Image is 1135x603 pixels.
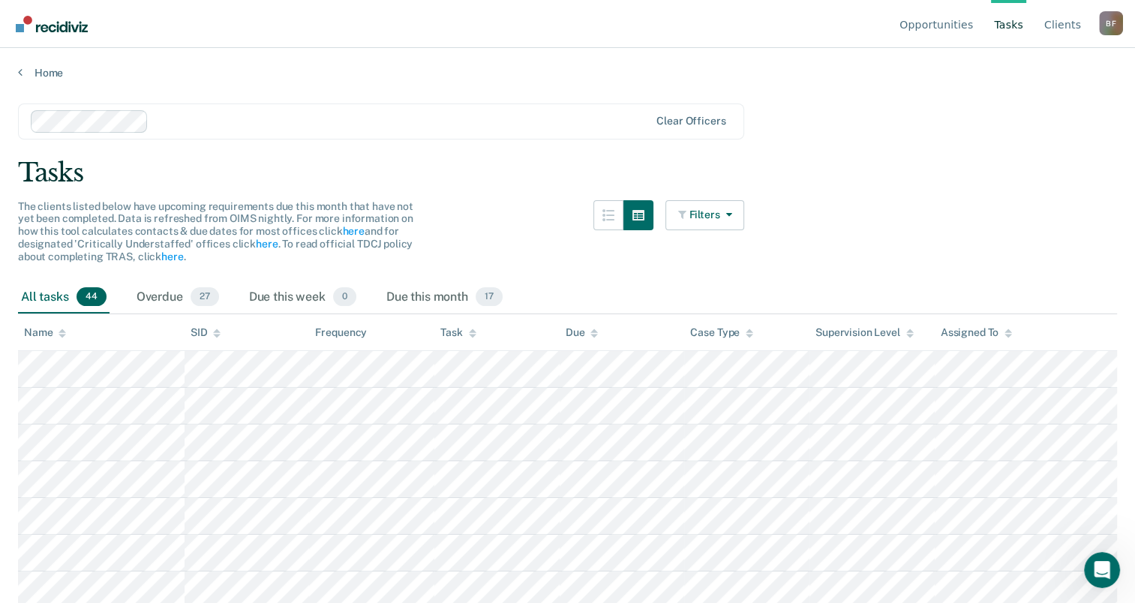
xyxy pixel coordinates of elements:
[161,250,183,262] a: here
[18,200,413,262] span: The clients listed below have upcoming requirements due this month that have not yet been complet...
[656,115,725,127] div: Clear officers
[18,157,1117,188] div: Tasks
[566,326,599,339] div: Due
[440,326,476,339] div: Task
[16,16,88,32] img: Recidiviz
[18,66,1117,79] a: Home
[690,326,753,339] div: Case Type
[333,287,356,307] span: 0
[1099,11,1123,35] button: Profile dropdown button
[315,326,367,339] div: Frequency
[191,326,221,339] div: SID
[191,287,219,307] span: 27
[941,326,1012,339] div: Assigned To
[342,225,364,237] a: here
[1099,11,1123,35] div: B F
[476,287,503,307] span: 17
[815,326,914,339] div: Supervision Level
[134,281,222,314] div: Overdue27
[665,200,745,230] button: Filters
[77,287,107,307] span: 44
[1084,552,1120,588] iframe: Intercom live chat
[246,281,359,314] div: Due this week0
[383,281,506,314] div: Due this month17
[24,326,66,339] div: Name
[256,238,278,250] a: here
[18,281,110,314] div: All tasks44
